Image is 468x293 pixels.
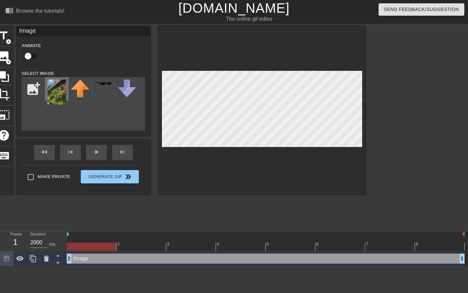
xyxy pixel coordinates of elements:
div: 6 [316,241,320,248]
label: Animate [22,42,41,49]
span: add_circle [6,39,11,44]
span: Send Feedback/Suggestion [384,5,459,14]
span: skip_next [119,148,127,156]
img: downvote.png [118,80,136,97]
span: Make Private [38,173,70,180]
span: add_circle [6,59,11,65]
div: 2 [117,241,121,248]
div: Browse the tutorials! [16,8,64,14]
div: 4 [217,241,220,248]
button: Generate Gif [81,170,139,183]
img: 6LJH2-22-9-2025_FHNW_HGK_Outdoor_Pati%20Grabowicz_LOWRES-61.jpg [47,80,66,105]
div: ms [49,241,55,248]
img: bound-end.png [462,231,465,237]
span: fast_rewind [40,148,48,156]
a: [DOMAIN_NAME] [178,1,289,15]
img: deal-with-it.png [94,82,113,86]
img: upvote.png [71,80,89,97]
span: play_arrow [92,148,100,156]
button: Send Feedback/Suggestion [379,3,464,16]
span: drag_handle [459,255,465,262]
div: 3 [167,241,171,248]
div: Image [17,26,150,36]
span: Generate Gif [83,173,136,181]
label: Duration [30,233,46,237]
label: Select Image [22,70,54,77]
span: drag_handle [66,255,72,262]
div: The online gif editor [159,15,339,23]
span: double_arrow [124,173,132,181]
div: Frame [5,231,25,251]
a: Browse the tutorials! [5,6,64,17]
span: skip_previous [66,148,74,156]
div: 7 [366,241,370,248]
span: menu_book [5,6,13,14]
div: 1 [10,236,20,248]
div: 5 [266,241,270,248]
div: 8 [416,241,419,248]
